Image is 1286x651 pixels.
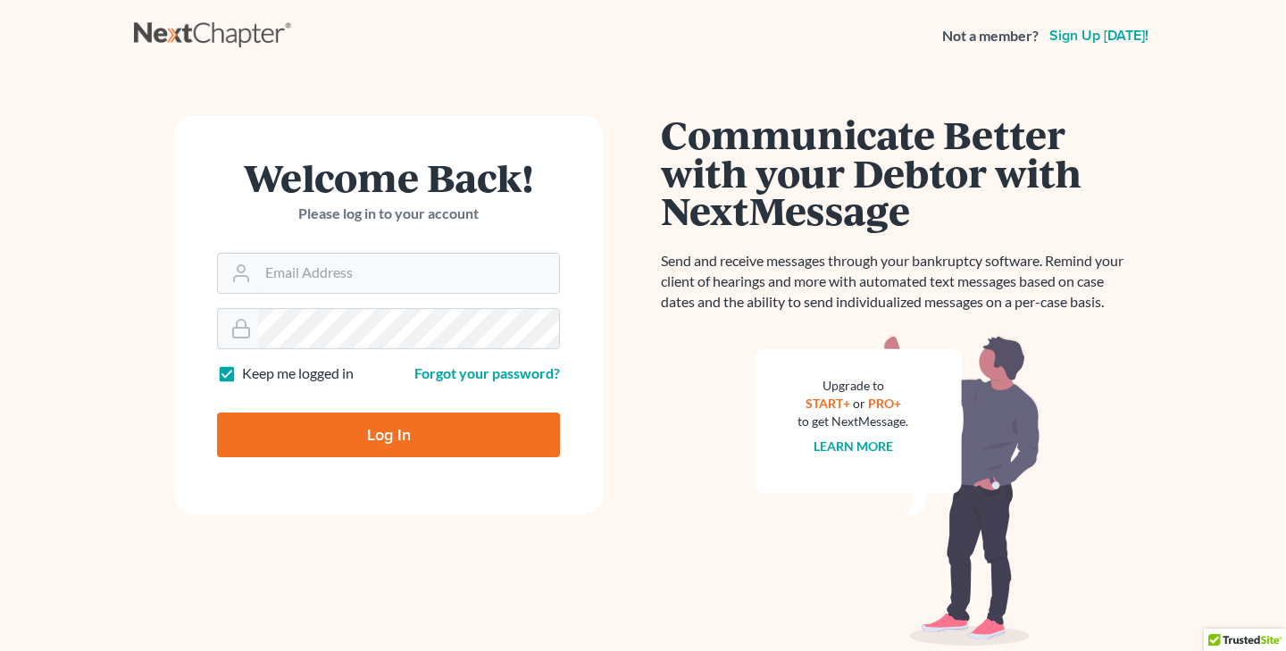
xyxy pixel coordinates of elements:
p: Send and receive messages through your bankruptcy software. Remind your client of hearings and mo... [661,251,1134,313]
input: Email Address [258,254,559,293]
a: Forgot your password? [414,364,560,381]
strong: Not a member? [942,26,1039,46]
a: Sign up [DATE]! [1046,29,1152,43]
a: START+ [806,396,850,411]
h1: Communicate Better with your Debtor with NextMessage [661,115,1134,230]
a: PRO+ [868,396,901,411]
div: to get NextMessage. [797,413,908,430]
img: nextmessage_bg-59042aed3d76b12b5cd301f8e5b87938c9018125f34e5fa2b7a6b67550977c72.svg [755,334,1040,647]
div: Upgrade to [797,377,908,395]
label: Keep me logged in [242,363,354,384]
a: Learn more [814,438,893,454]
input: Log In [217,413,560,457]
span: or [853,396,865,411]
h1: Welcome Back! [217,158,560,196]
p: Please log in to your account [217,204,560,224]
